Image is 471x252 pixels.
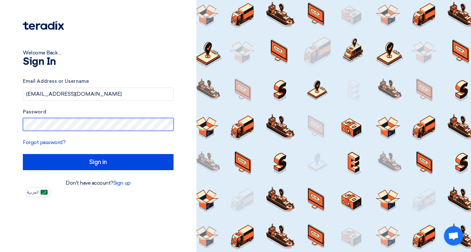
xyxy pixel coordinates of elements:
[23,49,174,57] div: Welcome Back ...
[27,190,39,195] span: العربية
[23,78,174,85] label: Email Address or Username
[113,180,131,186] a: Sign up
[23,88,174,101] input: Enter your business email or username
[23,154,174,170] input: Sign in
[25,187,51,197] button: العربية
[41,190,48,195] img: ar-AR.png
[23,179,174,187] div: Don't have account?
[23,21,64,30] img: Teradix logo
[444,226,463,246] a: Open chat
[23,139,65,145] a: Forgot password?
[23,57,174,67] h1: Sign In
[23,108,174,116] label: Password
